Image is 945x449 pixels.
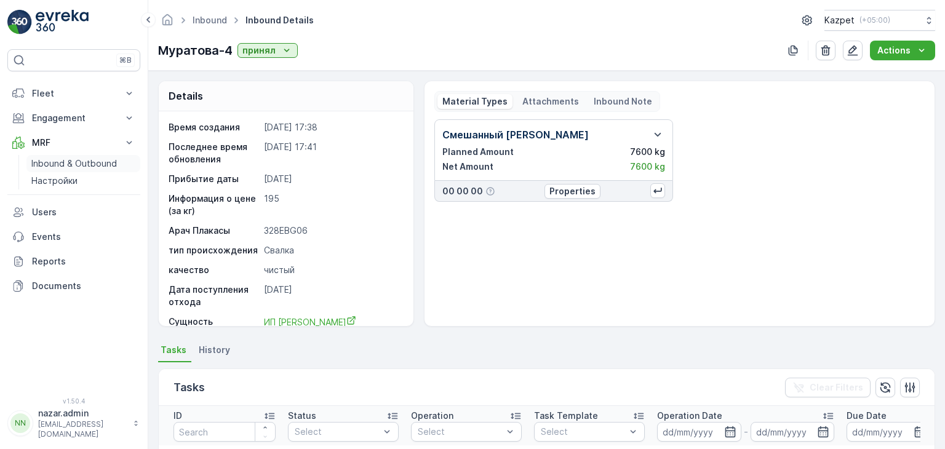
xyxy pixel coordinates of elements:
[544,184,600,199] button: Properties
[32,255,135,268] p: Reports
[173,379,205,396] p: Tasks
[264,264,400,276] p: чистый
[169,244,259,256] p: тип происхождения
[442,161,493,173] p: Net Amount
[870,41,935,60] button: Actions
[169,89,203,103] p: Details
[26,155,140,172] a: Inbound & Outbound
[824,14,855,26] p: Kazpet
[411,410,453,422] p: Operation
[847,410,887,422] p: Due Date
[744,424,748,439] p: -
[657,410,722,422] p: Operation Date
[594,95,652,108] p: Inbound Note
[264,244,400,256] p: Свалка
[7,224,140,249] a: Events
[193,15,227,25] a: Inbound
[173,422,276,442] input: Search
[32,137,116,149] p: MRF
[7,407,140,439] button: NNnazar.admin[EMAIL_ADDRESS][DOMAIN_NAME]
[237,43,298,58] button: принял
[522,95,579,108] p: Attachments
[877,44,911,57] p: Actions
[38,419,127,439] p: [EMAIL_ADDRESS][DOMAIN_NAME]
[36,10,89,34] img: logo_light-DOdMpM7g.png
[173,410,182,422] p: ID
[169,316,259,328] p: Сущность
[38,407,127,419] p: nazar.admin
[169,193,259,217] p: Информация о цене (за кг)
[534,410,598,422] p: Task Template
[32,231,135,243] p: Events
[242,44,276,57] p: принял
[7,10,32,34] img: logo
[549,185,596,197] p: Properties
[264,316,400,328] a: ИП Муратова
[295,426,380,438] p: Select
[32,280,135,292] p: Documents
[264,121,400,133] p: [DATE] 17:38
[442,146,514,158] p: Planned Amount
[442,185,483,197] p: 00 00 00
[7,81,140,106] button: Fleet
[264,317,356,327] span: ИП [PERSON_NAME]
[10,413,30,433] div: NN
[442,127,589,142] p: Смешанный [PERSON_NAME]
[161,344,186,356] span: Tasks
[810,381,863,394] p: Clear Filters
[169,264,259,276] p: качество
[824,10,935,31] button: Kazpet(+05:00)
[7,106,140,130] button: Engagement
[7,200,140,224] a: Users
[859,15,890,25] p: ( +05:00 )
[169,284,259,308] p: Дата поступления отхода
[158,41,233,60] p: Муратова-4
[442,95,508,108] p: Material Types
[161,18,174,28] a: Homepage
[169,121,259,133] p: Время создания
[541,426,626,438] p: Select
[630,161,665,173] p: 7600 kg
[630,146,665,158] p: 7600 kg
[418,426,503,438] p: Select
[169,173,259,185] p: Прибытие даты
[199,344,230,356] span: History
[32,87,116,100] p: Fleet
[7,249,140,274] a: Reports
[31,157,117,170] p: Inbound & Outbound
[7,274,140,298] a: Documents
[264,141,400,165] p: [DATE] 17:41
[657,422,741,442] input: dd/mm/yyyy
[169,141,259,165] p: Последнее время обновления
[785,378,871,397] button: Clear Filters
[288,410,316,422] p: Status
[119,55,132,65] p: ⌘B
[32,112,116,124] p: Engagement
[847,422,931,442] input: dd/mm/yyyy
[264,193,400,217] p: 195
[264,284,400,308] p: [DATE]
[751,422,835,442] input: dd/mm/yyyy
[243,14,316,26] span: Inbound Details
[485,186,495,196] div: Help Tooltip Icon
[31,175,78,187] p: Настройки
[169,224,259,237] p: Арач Плакасы
[32,206,135,218] p: Users
[264,224,400,237] p: 328EBG06
[26,172,140,189] a: Настройки
[7,130,140,155] button: MRF
[264,173,400,185] p: [DATE]
[7,397,140,405] span: v 1.50.4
